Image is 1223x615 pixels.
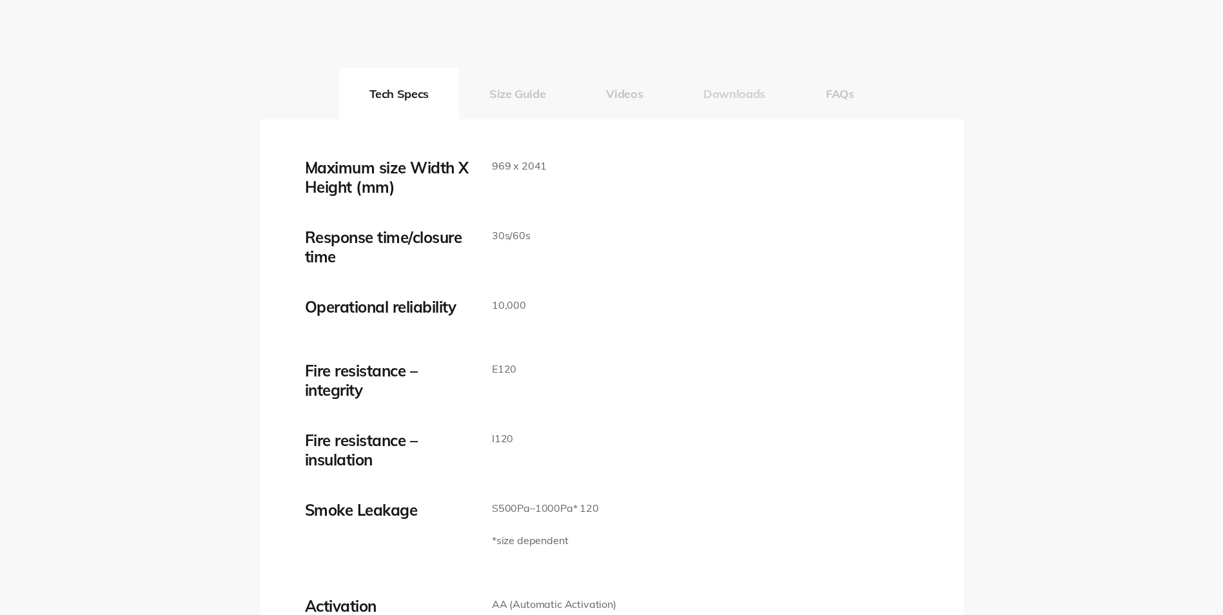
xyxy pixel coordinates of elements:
[305,297,473,317] div: Operational reliability
[492,431,513,447] p: I120
[492,532,599,549] p: *size dependent
[305,500,473,520] div: Smoke Leakage
[492,228,531,244] p: 30s/60s
[673,68,796,119] button: Downloads
[305,431,473,469] div: Fire resistance – insulation
[492,361,516,378] p: E120
[492,500,599,517] p: S500Pa–1000Pa* 120
[796,68,885,119] button: FAQs
[305,158,473,197] div: Maximum size Width X Height (mm)
[576,68,673,119] button: Videos
[305,361,473,400] div: Fire resistance – integrity
[492,158,547,175] p: 969 x 2041
[492,596,616,613] p: AA (Automatic Activation)
[305,228,473,266] div: Response time/closure time
[492,297,526,314] p: 10,000
[459,68,576,119] button: Size Guide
